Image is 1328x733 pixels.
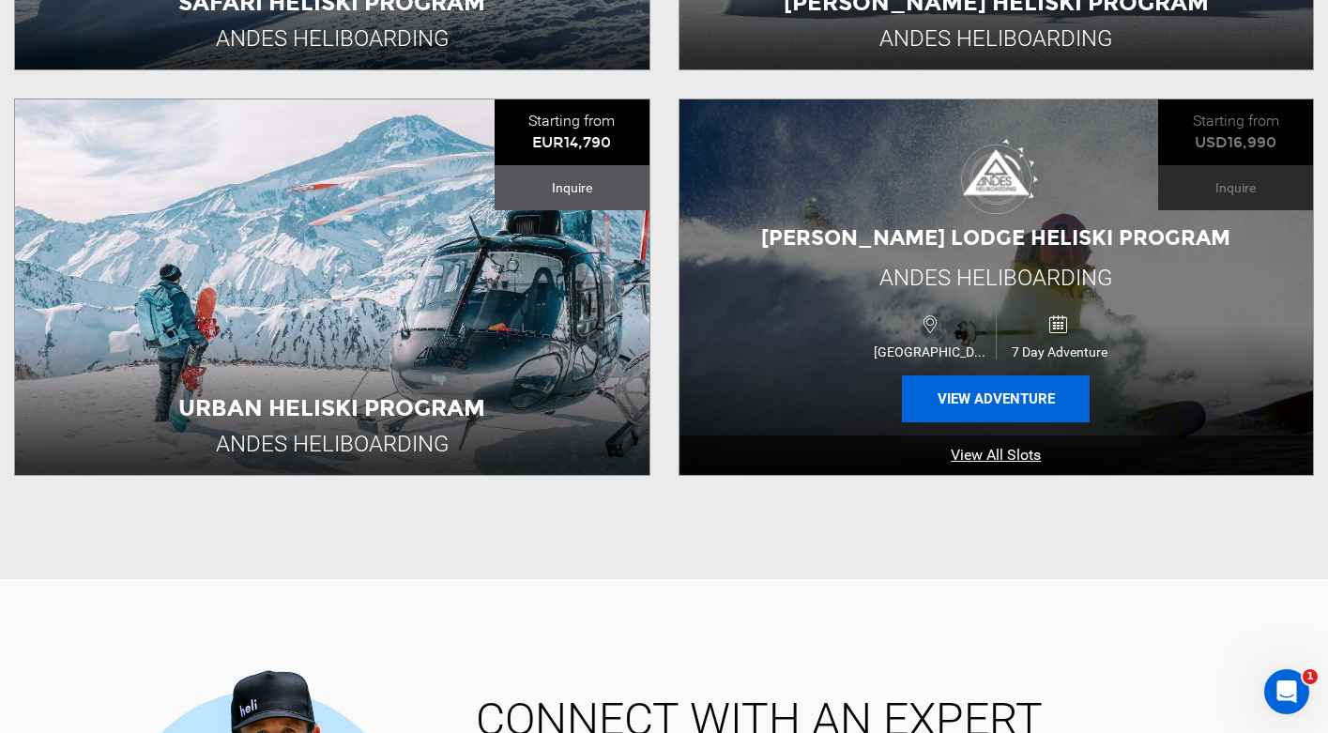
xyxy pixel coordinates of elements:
[902,375,1090,422] button: View Adventure
[1264,669,1309,714] iframe: Intercom live chat
[761,225,1230,251] span: [PERSON_NAME] Lodge Heliski Program
[679,435,1314,476] a: View All Slots
[997,344,1122,359] span: 7 Day Adventure
[869,344,996,359] span: [GEOGRAPHIC_DATA]
[954,139,1038,214] img: images
[879,265,1112,291] span: Andes Heliboarding
[1303,669,1318,684] span: 1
